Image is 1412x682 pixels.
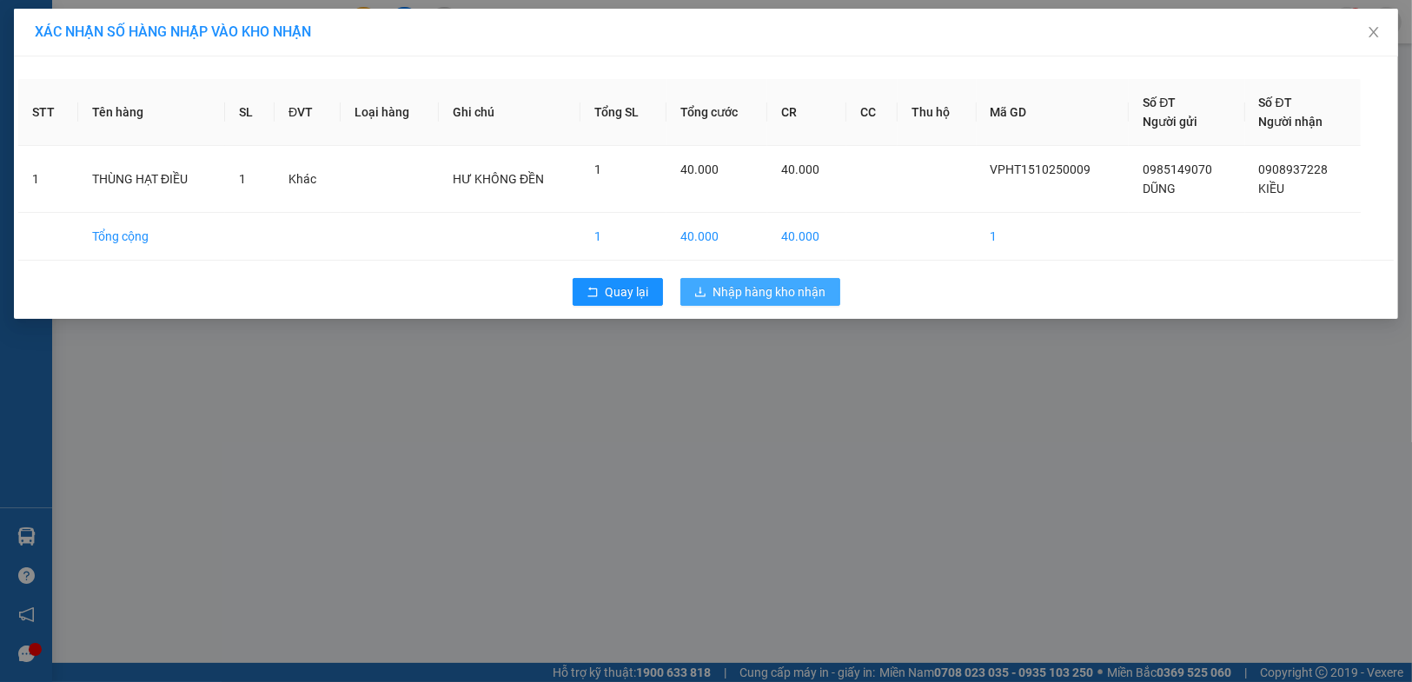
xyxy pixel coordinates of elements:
td: Khác [275,146,341,213]
td: 1 [18,146,78,213]
td: 40.000 [666,213,768,261]
span: Người nhận [1259,115,1323,129]
span: Người gửi [1143,115,1197,129]
td: THÙNG HẠT ĐIỀU [78,146,225,213]
td: Tổng cộng [78,213,225,261]
li: Hotline: 1900 8153 [162,64,726,86]
span: 1 [594,162,601,176]
li: [STREET_ADDRESS][PERSON_NAME]. [GEOGRAPHIC_DATA], Tỉnh [GEOGRAPHIC_DATA] [162,43,726,64]
span: 1 [239,172,246,186]
th: Tên hàng [78,79,225,146]
button: downloadNhập hàng kho nhận [680,278,840,306]
b: GỬI : PV Trảng Bàng [22,126,238,155]
span: KIỀU [1259,182,1285,195]
button: rollbackQuay lại [573,278,663,306]
th: Tổng SL [580,79,666,146]
th: ĐVT [275,79,341,146]
span: DŨNG [1143,182,1176,195]
td: 1 [580,213,666,261]
th: CC [846,79,898,146]
th: Tổng cước [666,79,768,146]
th: Thu hộ [898,79,976,146]
th: CR [767,79,845,146]
th: SL [225,79,275,146]
span: Nhập hàng kho nhận [713,282,826,301]
th: Ghi chú [439,79,580,146]
img: logo.jpg [22,22,109,109]
span: HƯ KHÔNG ĐỀN [453,172,544,186]
span: Quay lại [606,282,649,301]
th: Mã GD [977,79,1130,146]
span: VPHT1510250009 [991,162,1091,176]
span: download [694,286,706,300]
td: 40.000 [767,213,845,261]
th: Loại hàng [341,79,439,146]
td: 1 [977,213,1130,261]
span: 0985149070 [1143,162,1212,176]
span: 0908937228 [1259,162,1329,176]
span: Số ĐT [1259,96,1292,109]
button: Close [1349,9,1398,57]
span: Số ĐT [1143,96,1176,109]
span: XÁC NHẬN SỐ HÀNG NHẬP VÀO KHO NHẬN [35,23,311,40]
th: STT [18,79,78,146]
span: close [1367,25,1381,39]
span: 40.000 [781,162,819,176]
span: 40.000 [680,162,719,176]
span: rollback [587,286,599,300]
